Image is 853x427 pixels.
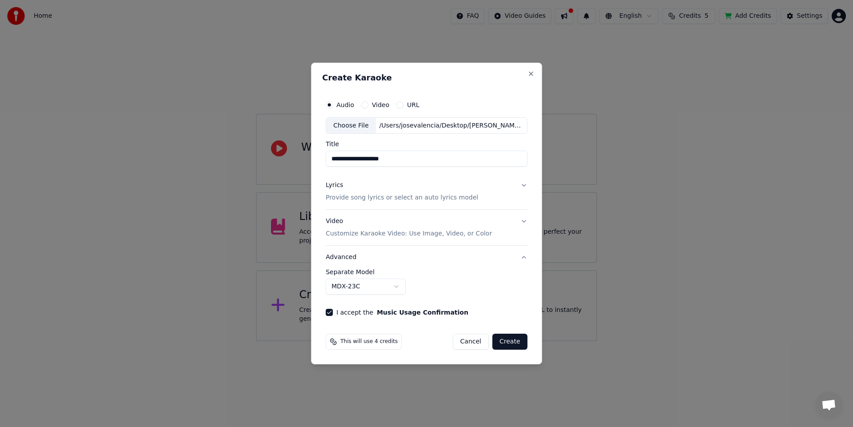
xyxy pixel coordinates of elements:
[326,181,343,190] div: Lyrics
[326,210,527,246] button: VideoCustomize Karaoke Video: Use Image, Video, or Color
[407,102,419,108] label: URL
[326,141,527,148] label: Title
[326,229,492,238] p: Customize Karaoke Video: Use Image, Video, or Color
[453,334,489,350] button: Cancel
[326,194,478,203] p: Provide song lyrics or select an auto lyrics model
[492,334,527,350] button: Create
[322,74,531,82] h2: Create Karaoke
[377,309,468,315] button: I accept the
[340,338,398,345] span: This will use 4 credits
[336,102,354,108] label: Audio
[336,309,468,315] label: I accept the
[326,269,527,275] label: Separate Model
[326,174,527,210] button: LyricsProvide song lyrics or select an auto lyrics model
[326,269,527,302] div: Advanced
[326,246,527,269] button: Advanced
[326,217,492,239] div: Video
[376,121,527,130] div: /Users/josevalencia/Desktop/[PERSON_NAME]/CANCIONES 1/BENDITO SEA TU NOMBRE.wav
[326,118,376,134] div: Choose File
[372,102,389,108] label: Video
